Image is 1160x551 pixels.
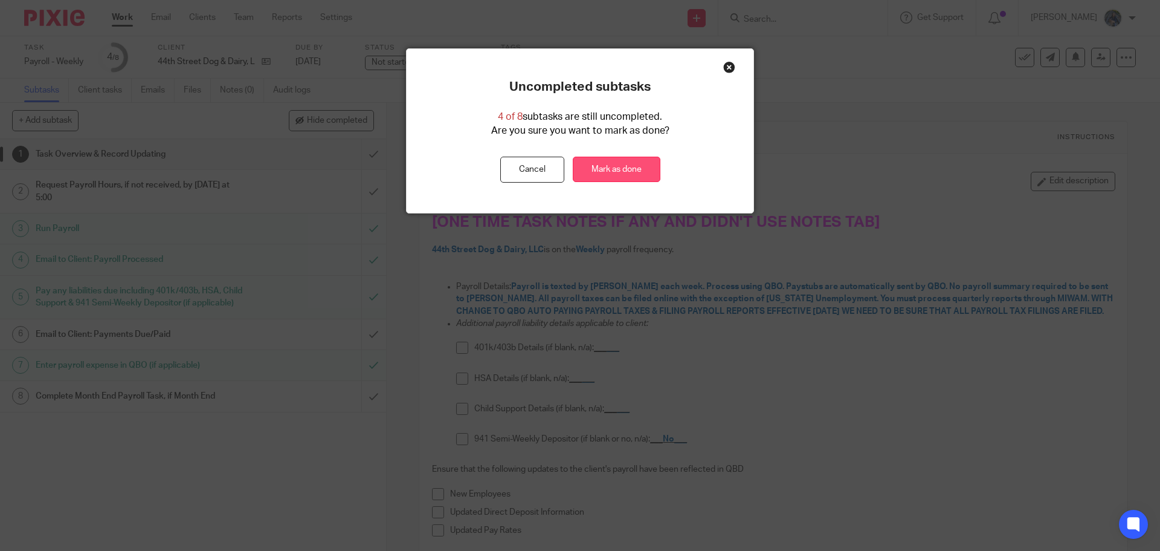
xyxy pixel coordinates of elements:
[498,110,662,124] p: subtasks are still uncompleted.
[498,112,523,122] span: 4 of 8
[491,124,669,138] p: Are you sure you want to mark as done?
[500,157,564,183] button: Cancel
[573,157,660,183] a: Mark as done
[509,79,651,95] p: Uncompleted subtasks
[723,61,735,73] div: Close this dialog window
